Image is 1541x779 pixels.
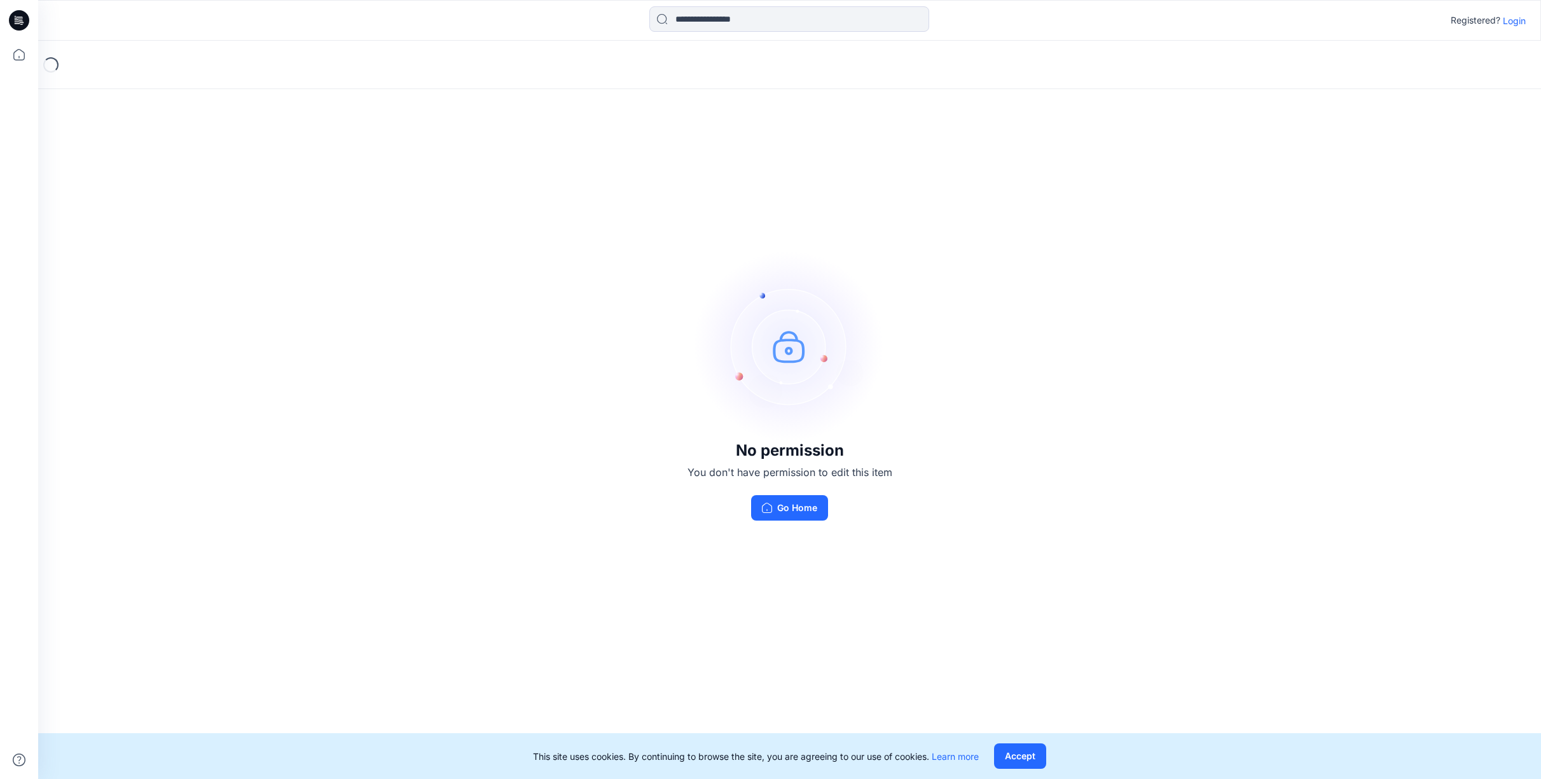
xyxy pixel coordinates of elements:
[694,251,885,442] img: no-perm.svg
[932,751,979,762] a: Learn more
[688,442,892,460] h3: No permission
[994,743,1046,769] button: Accept
[751,495,828,521] button: Go Home
[688,465,892,480] p: You don't have permission to edit this item
[1451,13,1500,28] p: Registered?
[1503,14,1526,27] p: Login
[533,750,979,763] p: This site uses cookies. By continuing to browse the site, you are agreeing to our use of cookies.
